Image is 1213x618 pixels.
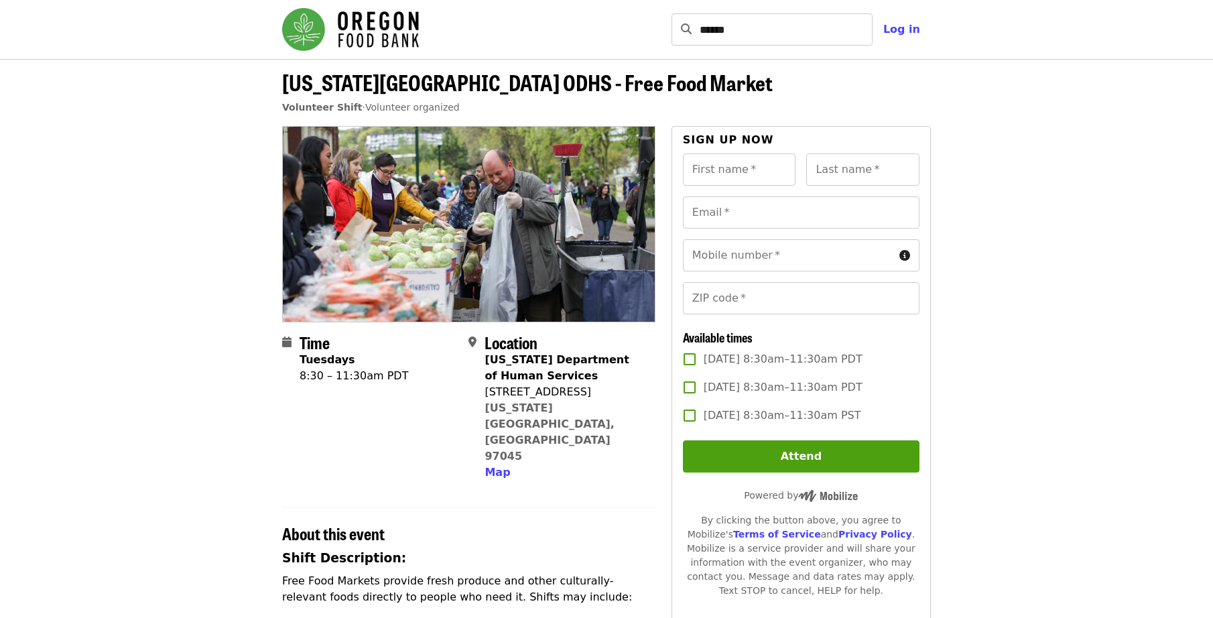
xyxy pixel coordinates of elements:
[300,330,330,354] span: Time
[282,102,363,113] a: Volunteer Shift
[883,23,920,36] span: Log in
[838,529,912,540] a: Privacy Policy
[683,282,919,314] input: ZIP code
[282,336,292,349] i: calendar icon
[683,239,894,271] input: Mobile number
[683,153,796,186] input: First name
[282,549,655,568] h3: Shift Description:
[899,249,910,262] i: circle-info icon
[704,379,863,395] span: [DATE] 8:30am–11:30am PDT
[798,490,858,502] img: Powered by Mobilize
[485,465,510,481] button: Map
[700,13,873,46] input: Search
[485,353,629,382] strong: [US_STATE] Department of Human Services
[485,401,615,462] a: [US_STATE][GEOGRAPHIC_DATA], [GEOGRAPHIC_DATA] 97045
[282,573,655,605] p: Free Food Markets provide fresh produce and other culturally-relevant foods directly to people wh...
[468,336,476,349] i: map-marker-alt icon
[365,102,460,113] span: Volunteer organized
[683,196,919,229] input: Email
[683,440,919,473] button: Attend
[683,513,919,598] div: By clicking the button above, you agree to Mobilize's and . Mobilize is a service provider and wi...
[733,529,821,540] a: Terms of Service
[683,328,753,346] span: Available times
[744,490,858,501] span: Powered by
[704,351,863,367] span: [DATE] 8:30am–11:30am PDT
[282,521,385,545] span: About this event
[282,66,773,98] span: [US_STATE][GEOGRAPHIC_DATA] ODHS - Free Food Market
[283,127,655,321] img: Oregon City ODHS - Free Food Market organized by Oregon Food Bank
[683,133,774,146] span: Sign up now
[704,408,861,424] span: [DATE] 8:30am–11:30am PST
[806,153,919,186] input: Last name
[873,16,931,43] button: Log in
[681,23,692,36] i: search icon
[300,368,408,384] div: 8:30 – 11:30am PDT
[300,353,355,366] strong: Tuesdays
[485,384,644,400] div: [STREET_ADDRESS]
[282,102,460,113] span: ·
[282,8,419,51] img: Oregon Food Bank - Home
[485,330,537,354] span: Location
[485,466,510,479] span: Map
